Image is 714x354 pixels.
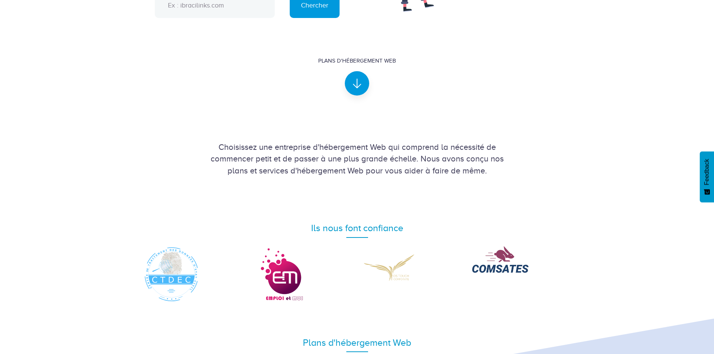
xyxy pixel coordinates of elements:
[677,317,705,345] iframe: Drift Widget Chat Controller
[700,151,714,202] button: Feedback - Afficher l’enquête
[144,141,571,176] div: Choisissez une entreprise d'hébergement Web qui comprend la nécessité de commencer petit et de pa...
[472,246,528,273] img: COMSATES
[144,221,571,235] div: Ils nous font confiance
[144,246,200,302] img: CTDEC
[318,57,396,65] div: Plans d'hébergement Web
[253,246,309,302] img: Emploi et Moi
[144,336,571,350] div: Plans d'hébergement Web
[363,246,419,288] img: DS Corporate
[318,57,396,89] a: Plans d'hébergement Web
[560,239,710,321] iframe: Drift Widget Chat Window
[704,159,710,185] span: Feedback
